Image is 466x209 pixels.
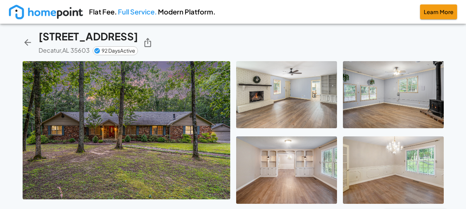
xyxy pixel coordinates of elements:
[102,47,135,54] span: 92 Days Active
[118,7,157,16] span: Full Service.
[39,30,138,43] h5: [STREET_ADDRESS]
[236,61,337,128] img: 1750694008164-h63zwj6u9b6.jpg
[343,61,444,128] img: 1750694010486-jolq4xh09rp.jpg
[343,136,444,203] img: 1750694012827-ga2w2w2gnw.jpg
[420,4,457,19] button: Learn More
[39,46,90,55] p: Decatur , AL 35603
[23,61,230,199] img: 1750694002219-bflwtdctlq.jpg
[89,7,215,17] p: Flat Fee. Modern Platform.
[9,5,83,19] img: new_logo_light.png
[236,136,337,203] img: 1750694010488-tt6czvn83od.jpg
